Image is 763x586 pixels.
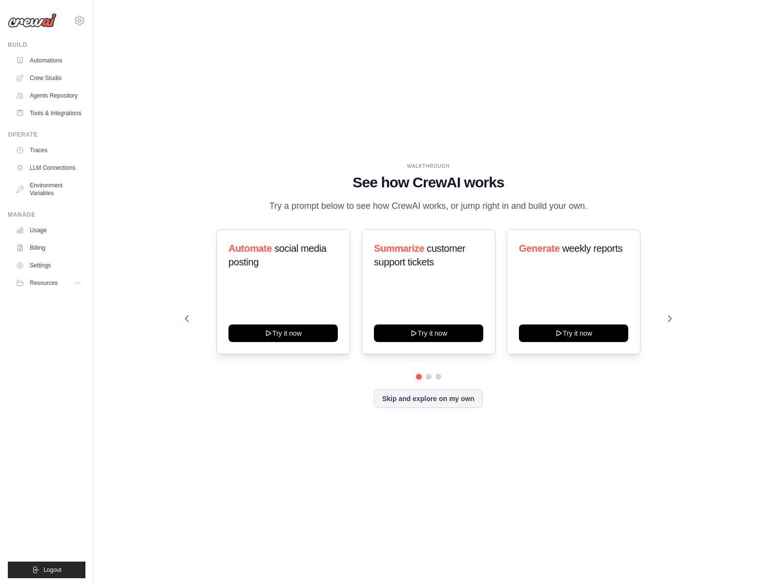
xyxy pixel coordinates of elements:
img: Logo [8,13,57,28]
h1: See how CrewAI works [185,174,672,191]
span: Logout [43,566,62,574]
button: Try it now [228,324,338,342]
a: Traces [12,142,85,158]
a: Crew Studio [12,70,85,86]
p: Try a prompt below to see how CrewAI works, or jump right in and build your own. [265,199,593,213]
span: Summarize [374,243,424,254]
a: Usage [12,222,85,238]
button: Logout [8,562,85,578]
span: weekly reports [562,243,622,254]
div: Manage [8,211,85,219]
span: Resources [30,279,58,287]
div: WALKTHROUGH [185,162,672,170]
button: Resources [12,275,85,291]
button: Try it now [374,324,483,342]
span: customer support tickets [374,243,465,267]
span: social media posting [228,243,327,267]
button: Try it now [519,324,628,342]
a: Environment Variables [12,178,85,201]
a: Tools & Integrations [12,105,85,121]
div: Operate [8,131,85,139]
span: Generate [519,243,560,254]
div: Build [8,41,85,49]
button: Skip and explore on my own [374,389,483,408]
a: Automations [12,53,85,68]
a: Settings [12,258,85,273]
a: Billing [12,240,85,256]
a: LLM Connections [12,160,85,176]
a: Agents Repository [12,88,85,103]
span: Automate [228,243,272,254]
